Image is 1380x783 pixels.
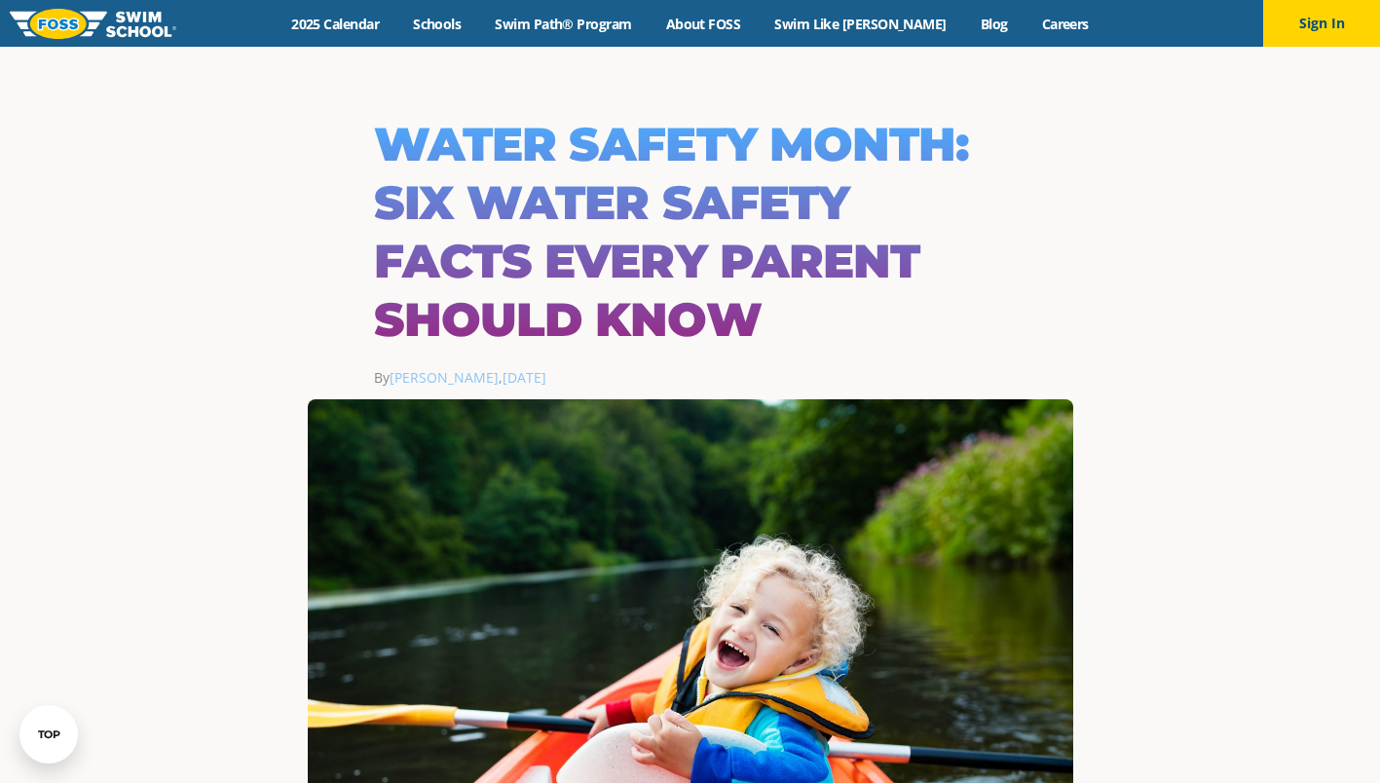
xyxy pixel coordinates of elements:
span: , [499,368,546,387]
a: About FOSS [649,15,758,33]
a: Swim Path® Program [478,15,649,33]
a: 2025 Calendar [275,15,396,33]
h1: Water Safety Month: Six Water Safety Facts Every Parent Should Know [374,115,1007,349]
span: By [374,368,499,387]
img: FOSS Swim School Logo [10,9,176,39]
a: [DATE] [503,368,546,387]
div: TOP [38,728,60,741]
a: [PERSON_NAME] [390,368,499,387]
a: Blog [963,15,1025,33]
a: Schools [396,15,478,33]
a: Swim Like [PERSON_NAME] [758,15,964,33]
a: Careers [1025,15,1105,33]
